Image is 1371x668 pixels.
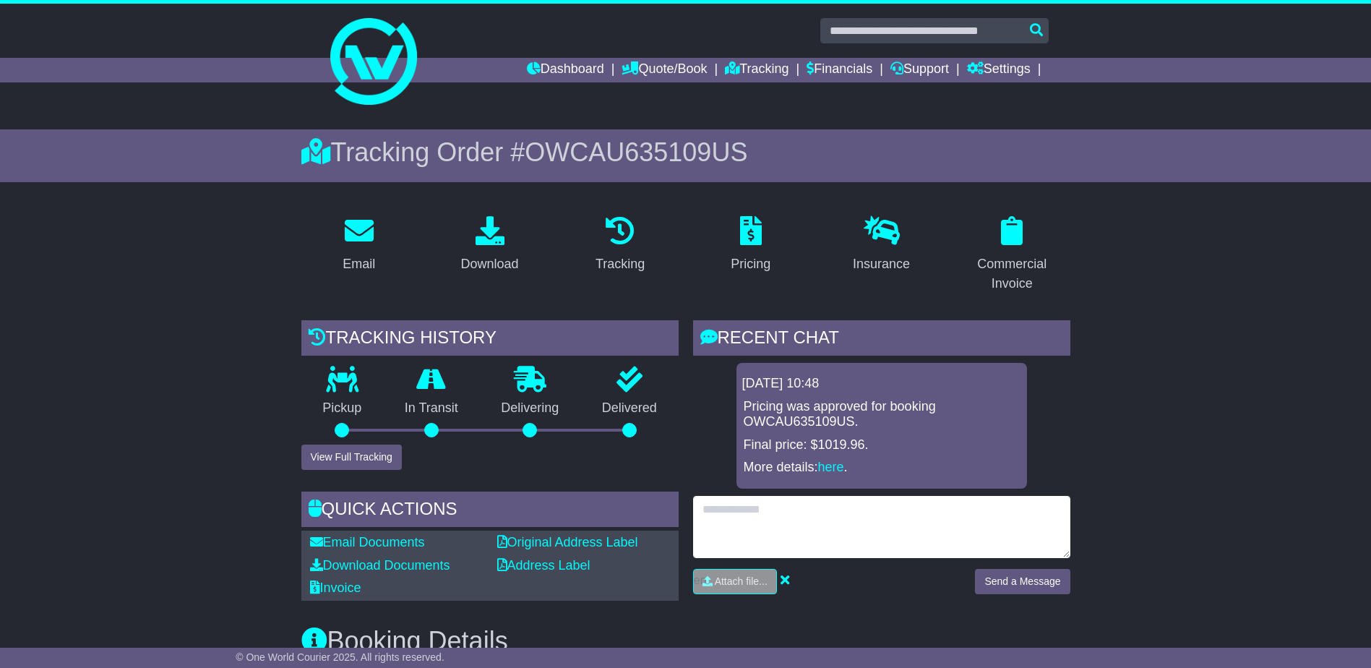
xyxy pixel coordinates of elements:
[963,254,1061,294] div: Commercial Invoice
[301,137,1070,168] div: Tracking Order #
[693,320,1070,359] div: RECENT CHAT
[451,211,528,279] a: Download
[744,437,1020,453] p: Final price: $1019.96.
[301,320,679,359] div: Tracking history
[301,627,1070,656] h3: Booking Details
[525,137,747,167] span: OWCAU635109US
[742,376,1021,392] div: [DATE] 10:48
[480,401,581,416] p: Delivering
[343,254,375,274] div: Email
[853,254,910,274] div: Insurance
[721,211,780,279] a: Pricing
[954,211,1070,299] a: Commercial Invoice
[725,58,788,82] a: Tracking
[807,58,872,82] a: Financials
[890,58,949,82] a: Support
[967,58,1031,82] a: Settings
[586,211,654,279] a: Tracking
[818,460,844,474] a: here
[236,651,444,663] span: © One World Courier 2025. All rights reserved.
[310,535,425,549] a: Email Documents
[497,558,590,573] a: Address Label
[301,492,679,531] div: Quick Actions
[333,211,384,279] a: Email
[843,211,919,279] a: Insurance
[731,254,770,274] div: Pricing
[497,535,638,549] a: Original Address Label
[310,581,361,595] a: Invoice
[596,254,645,274] div: Tracking
[383,401,480,416] p: In Transit
[975,569,1070,594] button: Send a Message
[301,445,402,470] button: View Full Tracking
[744,460,1020,476] p: More details: .
[622,58,707,82] a: Quote/Book
[301,401,384,416] p: Pickup
[744,399,1020,430] p: Pricing was approved for booking OWCAU635109US.
[310,558,450,573] a: Download Documents
[580,401,679,416] p: Delivered
[527,58,604,82] a: Dashboard
[460,254,518,274] div: Download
